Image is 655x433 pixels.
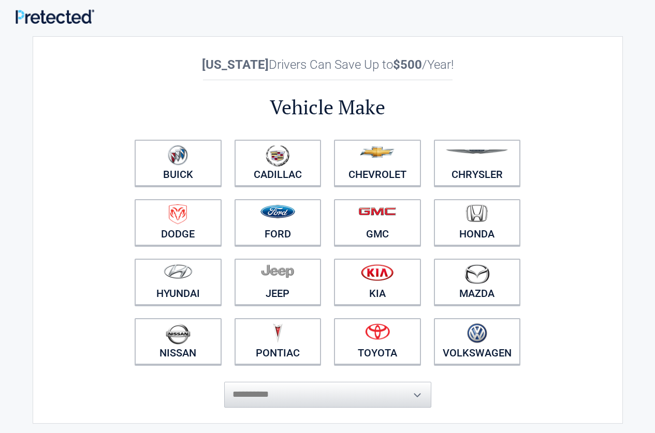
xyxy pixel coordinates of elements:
h2: Vehicle Make [128,94,527,121]
a: Mazda [434,259,521,305]
a: GMC [334,199,421,246]
img: buick [168,145,188,166]
img: chrysler [445,150,508,154]
img: hyundai [164,264,193,279]
a: Chrysler [434,140,521,186]
img: cadillac [266,145,289,167]
img: Main Logo [16,9,94,24]
img: toyota [365,323,390,340]
img: mazda [464,264,490,284]
b: [US_STATE] [202,57,269,72]
a: Ford [235,199,322,246]
img: kia [361,264,394,281]
a: Nissan [135,318,222,365]
h2: Drivers Can Save Up to /Year [128,57,527,72]
a: Jeep [235,259,322,305]
img: nissan [166,323,191,345]
img: honda [466,204,488,222]
img: chevrolet [360,146,395,158]
img: ford [260,205,295,218]
a: Dodge [135,199,222,246]
a: Chevrolet [334,140,421,186]
a: Cadillac [235,140,322,186]
a: Hyundai [135,259,222,305]
a: Pontiac [235,318,322,365]
img: volkswagen [467,323,487,344]
img: dodge [169,204,187,225]
a: Buick [135,140,222,186]
b: $500 [393,57,422,72]
a: Volkswagen [434,318,521,365]
img: pontiac [272,323,283,343]
img: gmc [358,207,396,216]
img: jeep [261,264,294,278]
a: Honda [434,199,521,246]
a: Kia [334,259,421,305]
a: Toyota [334,318,421,365]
